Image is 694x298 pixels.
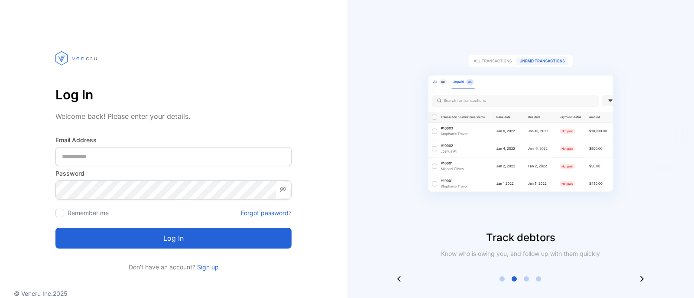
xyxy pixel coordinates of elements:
button: Log in [55,228,292,249]
img: slider image [412,35,629,230]
p: Know who is owing you, and follow up with them quickly [438,249,604,258]
label: Password [55,169,292,178]
p: Don't have an account? [55,262,292,272]
a: Sign up [195,263,219,271]
p: Welcome back! Please enter your details. [55,111,292,121]
p: Track debtors [347,230,694,246]
label: Email Address [55,135,292,144]
img: vencru logo [55,35,99,82]
p: Log In [55,84,292,105]
label: Remember me [68,209,109,216]
a: Forgot password? [241,208,292,217]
